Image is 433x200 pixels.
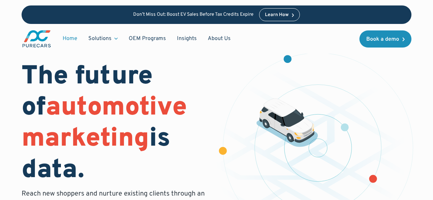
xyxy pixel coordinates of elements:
div: Solutions [88,35,112,42]
a: OEM Programs [123,32,171,45]
a: About Us [202,32,236,45]
div: Learn How [265,13,289,17]
span: automotive marketing [22,92,187,156]
div: Solutions [83,32,123,45]
img: illustration of a vehicle [256,98,318,147]
a: main [22,29,52,48]
a: Home [57,32,83,45]
div: Book a demo [366,37,399,42]
a: Learn How [259,8,300,21]
h1: The future of is data. [22,62,208,186]
img: purecars logo [22,29,52,48]
p: Don’t Miss Out: Boost EV Sales Before Tax Credits Expire [133,12,254,18]
a: Book a demo [359,30,411,48]
a: Insights [171,32,202,45]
